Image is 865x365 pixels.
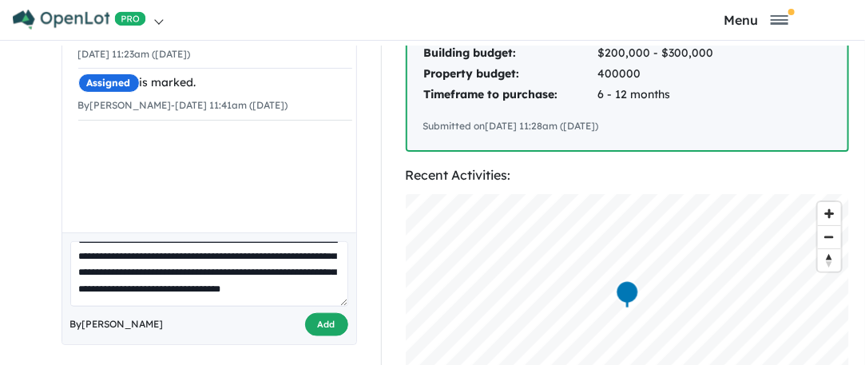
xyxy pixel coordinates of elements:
div: Recent Activities: [406,165,849,186]
td: 400000 [597,64,771,85]
button: Zoom in [818,202,841,225]
td: Building budget: [423,43,597,64]
td: 6 - 12 months [597,85,771,105]
div: is marked. [78,73,352,93]
td: Timeframe to purchase: [423,85,597,105]
button: Add [305,313,348,336]
span: Zoom out [818,226,841,248]
button: Zoom out [818,225,841,248]
button: Reset bearing to north [818,248,841,272]
span: Reset bearing to north [818,249,841,272]
span: Assigned [78,73,140,93]
small: By [PERSON_NAME] - [DATE] 11:41am ([DATE]) [78,99,288,111]
img: Openlot PRO Logo White [13,10,146,30]
div: Map marker [615,280,639,309]
td: Property budget: [423,64,597,85]
div: Submitted on [DATE] 11:28am ([DATE]) [423,118,831,134]
button: Toggle navigation [651,12,861,27]
small: [DATE] 11:23am ([DATE]) [78,48,191,60]
td: $200,000 - $300,000 [597,43,771,64]
span: By [PERSON_NAME] [70,316,164,332]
